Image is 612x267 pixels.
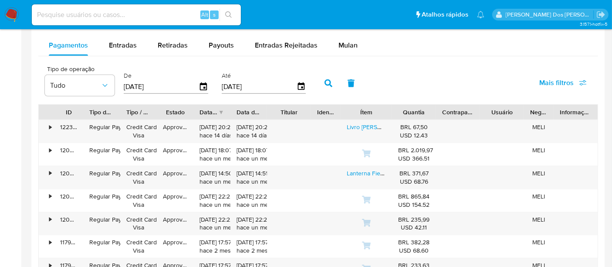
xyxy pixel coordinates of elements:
[213,10,216,19] span: s
[506,10,594,19] p: renato.lopes@mercadopago.com.br
[32,9,241,21] input: Pesquise usuários ou casos...
[477,11,484,18] a: Notificações
[220,9,237,21] button: search-icon
[422,10,468,19] span: Atalhos rápidos
[201,10,208,19] span: Alt
[596,10,605,19] a: Sair
[580,21,608,27] span: 3.157.1-hotfix-5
